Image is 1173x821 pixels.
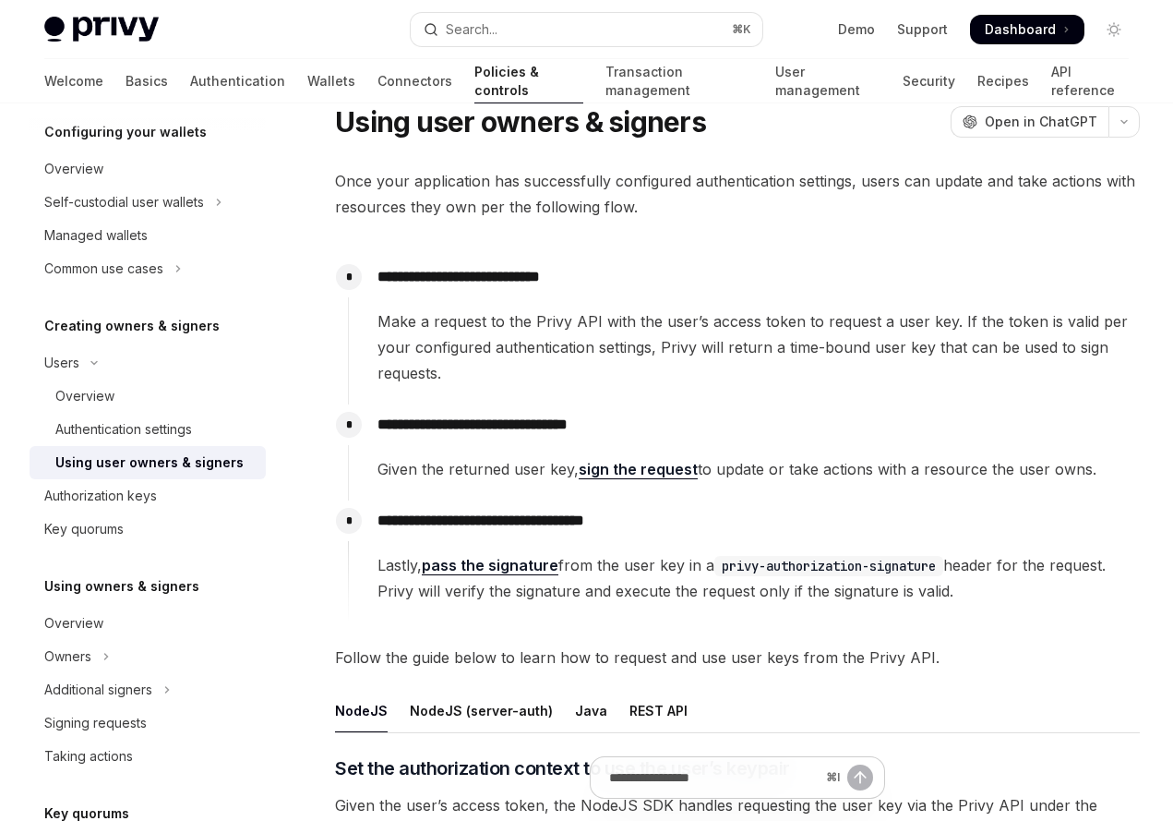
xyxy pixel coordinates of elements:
div: Using user owners & signers [55,452,244,474]
div: Self-custodial user wallets [44,191,204,213]
a: Transaction management [605,59,753,103]
a: Support [897,20,948,39]
a: Security [903,59,955,103]
a: User management [775,59,880,103]
a: Recipes [977,59,1029,103]
span: Follow the guide below to learn how to request and use user keys from the Privy API. [335,645,1140,670]
a: Overview [30,380,266,413]
a: Policies & controls [474,59,583,103]
div: Java [575,689,607,732]
a: Key quorums [30,513,266,546]
span: ⌘ K [732,22,751,37]
a: Connectors [377,59,452,103]
h5: Using owners & signers [44,575,199,598]
a: sign the request [579,460,698,479]
span: Open in ChatGPT [985,113,1097,131]
img: light logo [44,17,159,42]
span: Make a request to the Privy API with the user’s access token to request a user key. If the token ... [377,308,1139,386]
div: Signing requests [44,712,147,734]
button: Toggle Additional signers section [30,673,266,706]
button: Open in ChatGPT [951,106,1108,138]
a: Overview [30,607,266,640]
a: Basics [126,59,168,103]
a: Authentication settings [30,413,266,446]
a: Welcome [44,59,103,103]
div: NodeJS (server-auth) [410,689,553,732]
a: Overview [30,152,266,186]
div: Owners [44,646,91,668]
a: Wallets [307,59,355,103]
div: Key quorums [44,518,124,540]
div: Taking actions [44,745,133,767]
a: Using user owners & signers [30,446,266,479]
button: Toggle dark mode [1099,15,1129,44]
div: Overview [44,612,103,634]
button: Send message [847,765,873,791]
span: Given the returned user key, to update or take actions with a resource the user owns. [377,456,1139,482]
a: pass the signature [422,556,558,575]
span: Dashboard [985,20,1056,39]
span: Once your application has successfully configured authentication settings, users can update and t... [335,168,1140,220]
div: Common use cases [44,258,163,280]
a: Dashboard [970,15,1084,44]
a: Demo [838,20,875,39]
a: Signing requests [30,706,266,740]
a: API reference [1051,59,1129,103]
code: privy-authorization-signature [714,556,943,576]
div: REST API [629,689,688,732]
a: Managed wallets [30,219,266,252]
a: Authentication [190,59,285,103]
button: Toggle Self-custodial user wallets section [30,186,266,219]
a: Authorization keys [30,479,266,513]
div: Additional signers [44,679,152,701]
a: Taking actions [30,740,266,773]
button: Open search [411,13,762,46]
div: Overview [55,385,114,407]
button: Toggle Users section [30,346,266,380]
div: Search... [446,18,497,41]
div: NodeJS [335,689,388,732]
div: Overview [44,158,103,180]
h1: Using user owners & signers [335,105,706,139]
span: Lastly, from the user key in a header for the request. Privy will verify the signature and execut... [377,552,1139,604]
div: Users [44,352,79,374]
div: Authentication settings [55,418,192,441]
h5: Creating owners & signers [44,315,220,337]
button: Toggle Common use cases section [30,252,266,285]
div: Managed wallets [44,224,148,247]
div: Authorization keys [44,485,157,507]
input: Ask a question... [609,757,819,798]
button: Toggle Owners section [30,640,266,673]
